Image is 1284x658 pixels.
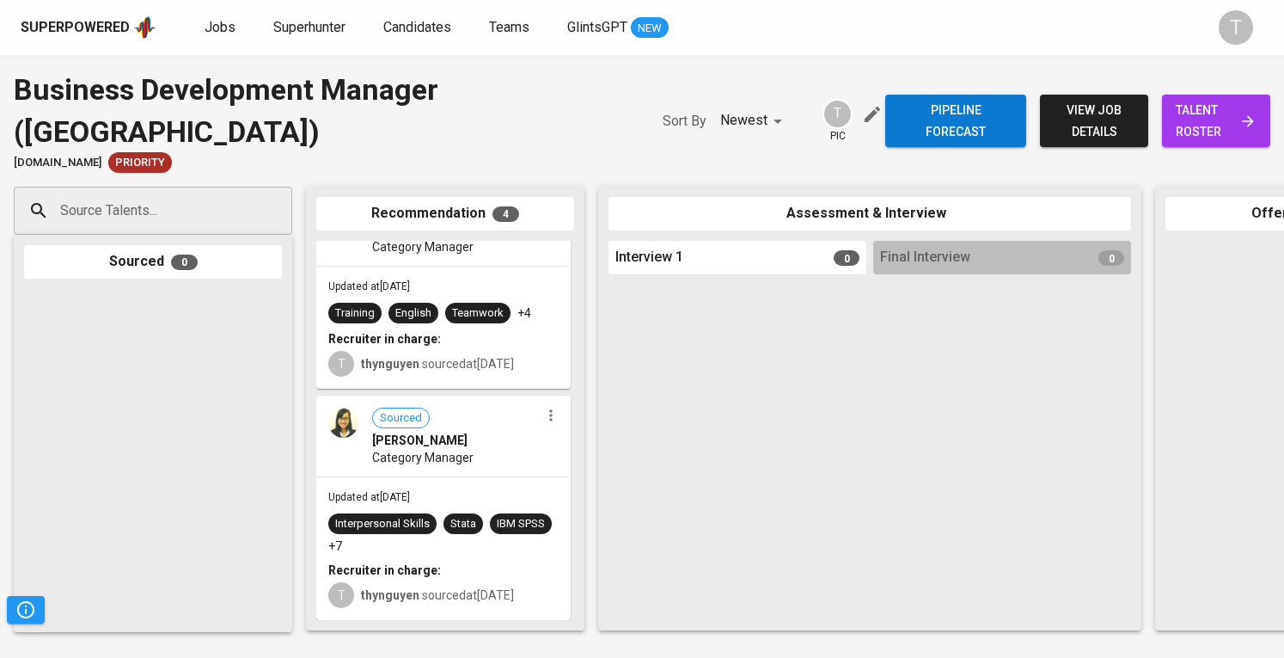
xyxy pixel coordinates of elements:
span: Category Manager [372,238,474,255]
button: Pipeline forecast [885,95,1026,147]
button: Open [283,209,286,212]
img: app logo [133,15,156,40]
span: 0 [1098,250,1124,266]
p: Sort By [663,111,706,132]
p: +4 [517,304,531,322]
span: Jobs [205,19,235,35]
span: [DOMAIN_NAME] [14,155,101,171]
a: Superhunter [273,17,349,39]
div: Recommendation [316,197,574,231]
div: Training [335,305,375,322]
button: Pipeline Triggers [7,596,45,624]
span: sourced at [DATE] [361,588,514,602]
div: Stata [450,516,476,532]
span: Updated at [DATE] [328,491,410,503]
b: thynguyen [361,357,419,371]
a: Jobs [205,17,239,39]
div: Sourced [24,245,282,279]
a: Superpoweredapp logo [21,15,156,40]
span: Candidates [383,19,451,35]
div: T [1219,10,1253,45]
div: Superpowered [21,18,130,38]
div: New Job received from Demand Team [108,152,172,173]
span: NEW [631,20,669,37]
a: talent roster [1162,95,1270,147]
span: GlintsGPT [567,19,627,35]
div: pic [822,99,853,144]
div: Teamwork [452,305,504,322]
span: Category Manager [372,449,474,466]
a: Candidates [383,17,455,39]
span: Superhunter [273,19,345,35]
div: T [328,582,354,608]
span: 4 [492,206,519,222]
span: Final Interview [880,248,970,268]
div: Assessment & Interview [608,197,1131,231]
div: T [822,99,853,129]
span: view job details [1054,100,1134,142]
span: [PERSON_NAME] [372,432,468,449]
img: 1ef33ab0925ca0aa93a55948efc94969.jpg [328,408,358,438]
b: Recruiter in charge: [328,332,441,346]
span: Teams [489,19,529,35]
div: T [328,351,354,377]
span: Pipeline forecast [899,100,1012,142]
span: sourced at [DATE] [361,357,514,371]
span: Sourced [373,410,429,427]
div: Newest [720,105,788,137]
div: IBM SPSS [497,516,545,532]
p: +7 [328,538,342,555]
b: Recruiter in charge: [328,563,441,577]
div: Sourced[PERSON_NAME]Category ManagerUpdated at[DATE]Interpersonal SkillsStataIBM SPSS+7Recruiter ... [316,396,571,620]
span: 0 [171,255,198,270]
p: Newest [720,110,767,131]
span: 0 [834,250,859,266]
span: Priority [108,155,172,171]
div: Interpersonal Skills [335,516,430,532]
a: GlintsGPT NEW [567,17,669,39]
button: view job details [1040,95,1148,147]
span: Updated at [DATE] [328,280,410,292]
span: Interview 1 [615,248,683,268]
b: thynguyen [361,588,419,602]
div: Category ManagerUpdated at[DATE]TrainingEnglishTeamwork+4Recruiter in charge:Tthynguyen sourcedat... [316,185,571,389]
div: English [395,305,431,322]
a: Teams [489,17,533,39]
span: talent roster [1176,100,1256,142]
div: Business Development Manager ([GEOGRAPHIC_DATA]) [14,69,628,152]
